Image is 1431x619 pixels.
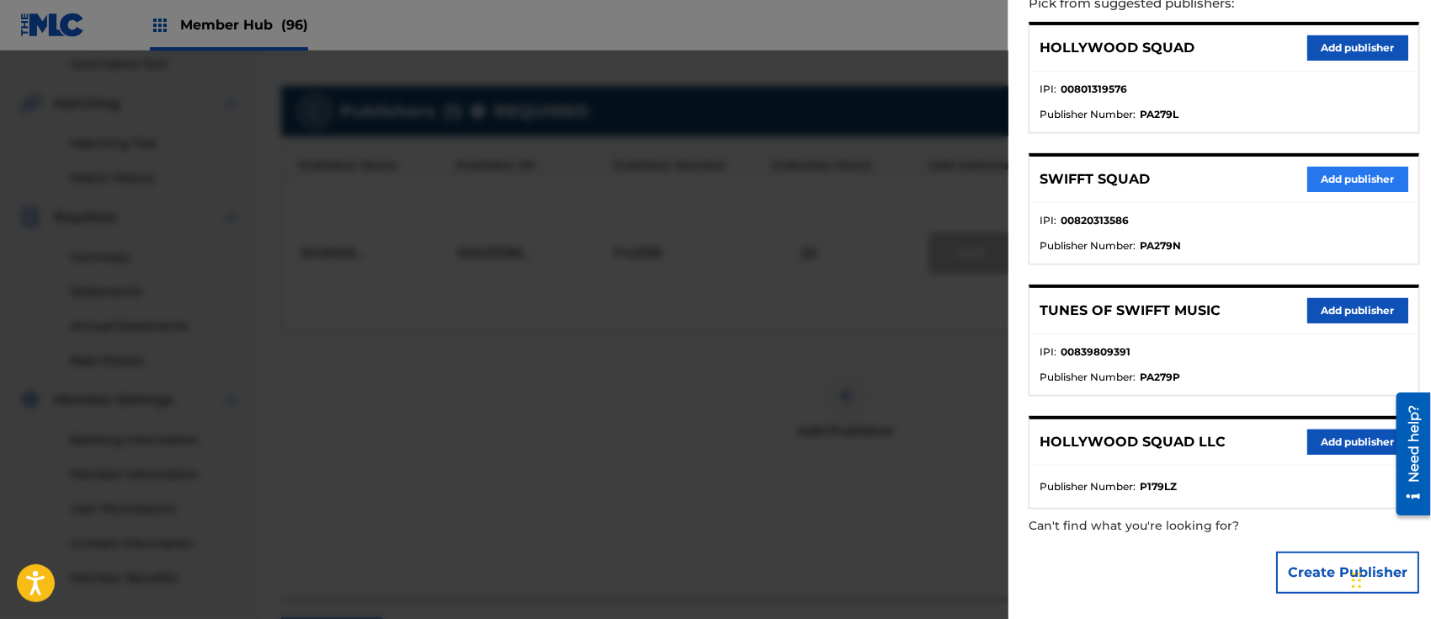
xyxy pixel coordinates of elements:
span: Publisher Number : [1040,107,1136,122]
strong: 00801319576 [1061,82,1127,97]
iframe: Resource Center [1384,387,1431,522]
img: Top Rightsholders [150,15,170,35]
button: Add publisher [1307,35,1408,61]
p: Can't find what you're looking for? [1029,509,1323,543]
strong: 00820313586 [1061,213,1129,228]
div: Drag [1352,555,1362,606]
button: Add publisher [1307,167,1408,192]
button: Create Publisher [1276,552,1419,594]
strong: P179LZ [1140,479,1177,494]
span: Publisher Number : [1040,238,1136,253]
span: Member Hub [180,15,308,35]
span: IPI : [1040,82,1056,97]
iframe: Chat Widget [1347,538,1431,619]
strong: PA279P [1140,370,1180,385]
button: Add publisher [1307,430,1408,455]
strong: PA279N [1140,238,1181,253]
span: (96) [281,17,308,33]
p: HOLLYWOOD SQUAD LLC [1040,432,1226,452]
span: Publisher Number : [1040,479,1136,494]
img: MLC Logo [20,13,85,37]
p: HOLLYWOOD SQUAD [1040,38,1194,58]
button: Add publisher [1307,298,1408,323]
strong: 00839809391 [1061,344,1130,360]
p: SWIFFT SQUAD [1040,169,1150,189]
strong: PA279L [1140,107,1178,122]
p: TUNES OF SWIFFT MUSIC [1040,301,1221,321]
span: IPI : [1040,344,1056,360]
span: IPI : [1040,213,1056,228]
span: Publisher Number : [1040,370,1136,385]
